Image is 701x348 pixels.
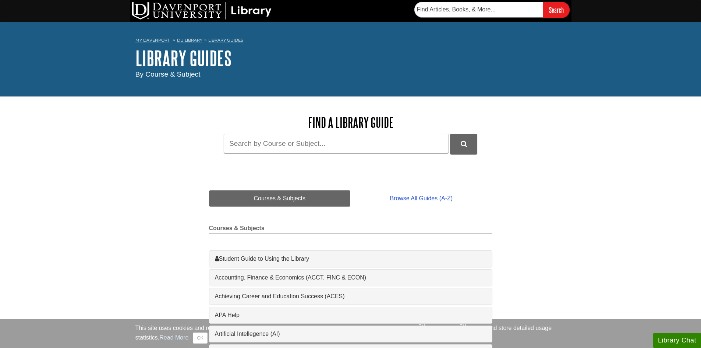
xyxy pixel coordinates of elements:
[132,2,272,20] img: DU Library
[215,292,486,301] a: Achieving Career and Education Success (ACES)
[215,273,486,282] a: Accounting, Finance & Economics (ACCT, FINC & ECON)
[208,38,243,43] a: Library Guides
[209,115,492,130] h2: Find a Library Guide
[193,333,207,344] button: Close
[209,190,351,207] a: Courses & Subjects
[135,37,170,43] a: My Davenport
[215,254,486,263] a: Student Guide to Using the Library
[215,311,486,320] a: APA Help
[135,324,566,344] div: This site uses cookies and records your IP address for usage statistics. Additionally, we use Goo...
[543,2,570,18] input: Search
[159,334,188,341] a: Read More
[414,2,543,17] input: Find Articles, Books, & More...
[135,35,566,47] nav: breadcrumb
[350,190,492,207] a: Browse All Guides (A-Z)
[653,333,701,348] button: Library Chat
[224,134,449,153] input: Search by Course or Subject...
[209,225,492,234] h2: Courses & Subjects
[135,47,566,69] h1: Library Guides
[461,141,467,147] i: Search Library Guides
[215,330,486,338] a: Artificial Intellegence (AI)
[135,69,566,80] div: By Course & Subject
[414,2,570,18] form: Searches DU Library's articles, books, and more
[177,38,202,43] a: DU Library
